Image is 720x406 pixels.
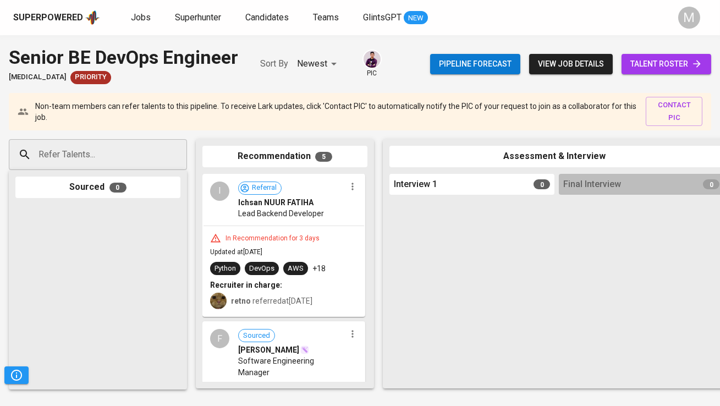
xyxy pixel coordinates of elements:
span: Jobs [131,12,151,23]
span: Software Engineering Manager [238,355,345,377]
a: Superhunter [175,11,223,25]
img: magic_wand.svg [300,345,309,354]
span: Final Interview [563,178,621,191]
img: erwin@glints.com [364,51,381,68]
button: Pipeline Triggers [4,366,29,384]
span: 0 [703,179,719,189]
span: [MEDICAL_DATA] [9,72,66,83]
span: 0 [109,183,127,193]
p: Non-team members can refer talents to this pipeline. To receive Lark updates, click 'Contact PIC'... [35,101,637,123]
span: Ichsan NUUR FATIHA [238,197,314,208]
span: contact pic [651,99,697,124]
button: Open [181,153,183,156]
div: AWS [288,264,304,274]
a: GlintsGPT NEW [363,11,428,25]
span: NEW [404,13,428,24]
p: +18 [312,263,326,274]
span: [PERSON_NAME] [238,344,299,355]
span: Teams [313,12,339,23]
span: Priority [70,72,111,83]
a: Jobs [131,11,153,25]
div: Superpowered [13,12,83,24]
div: Recommendation [202,146,367,167]
a: talent roster [622,54,711,74]
span: Updated at [DATE] [210,248,262,256]
span: talent roster [630,57,702,71]
div: In Recommendation for 3 days [221,234,324,243]
div: Sourced [15,177,180,198]
p: Newest [297,57,327,70]
a: Superpoweredapp logo [13,9,100,26]
span: 0 [534,179,550,189]
button: Pipeline forecast [430,54,520,74]
span: Superhunter [175,12,221,23]
div: DevOps [249,264,274,274]
div: I [210,182,229,201]
span: Referral [248,183,281,193]
span: Candidates [245,12,289,23]
a: Candidates [245,11,291,25]
span: Interview 1 [394,178,437,191]
span: GlintsGPT [363,12,402,23]
div: F [210,329,229,348]
span: view job details [538,57,604,71]
span: Lead Backend Developer [238,208,324,219]
img: app logo [85,9,100,26]
span: Sourced [239,331,274,341]
span: Pipeline forecast [439,57,512,71]
span: 5 [315,152,332,162]
div: New Job received from Demand Team [70,71,111,84]
button: contact pic [646,97,702,127]
div: pic [362,50,382,78]
button: view job details [529,54,613,74]
b: Recruiter in charge: [210,281,282,289]
img: ec6c0910-f960-4a00-a8f8-c5744e41279e.jpg [210,293,227,309]
div: Python [215,264,236,274]
p: Sort By [260,57,288,70]
span: referred at [DATE] [231,297,312,305]
b: retno [231,297,251,305]
a: Teams [313,11,341,25]
div: Senior BE DevOps Engineer [9,44,238,71]
div: Newest [297,54,340,74]
div: M [678,7,700,29]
